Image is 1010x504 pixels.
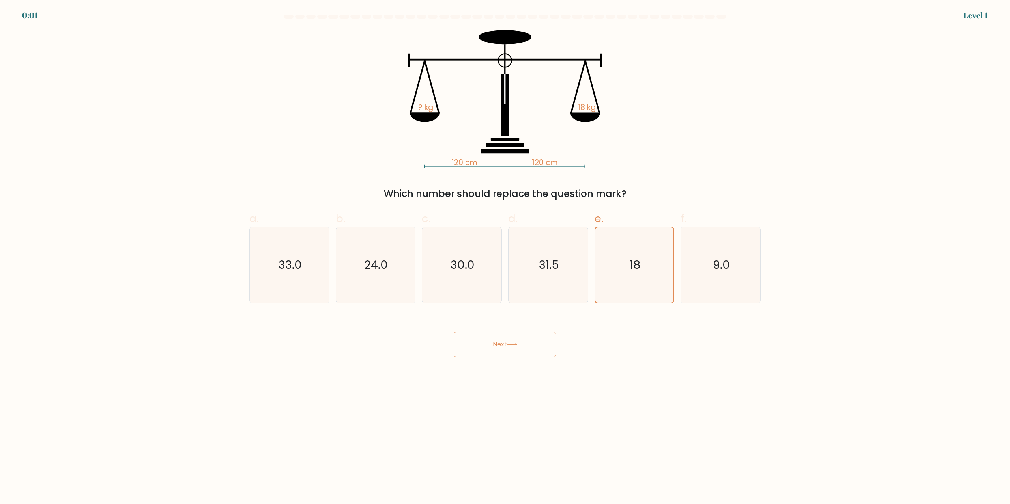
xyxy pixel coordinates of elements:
[249,211,259,226] span: a.
[539,257,559,273] text: 31.5
[532,157,558,168] tspan: 120 cm
[22,9,38,21] div: 0:01
[963,9,988,21] div: Level 1
[422,211,430,226] span: c.
[365,257,388,273] text: 24.0
[630,257,640,273] text: 18
[454,332,556,357] button: Next
[451,157,477,168] tspan: 120 cm
[254,187,756,201] div: Which number should replace the question mark?
[336,211,345,226] span: b.
[595,211,603,226] span: e.
[451,257,475,273] text: 30.0
[578,102,596,113] tspan: 18 kg
[713,257,730,273] text: 9.0
[279,257,302,273] text: 33.0
[418,102,433,113] tspan: ? kg
[508,211,518,226] span: d.
[681,211,686,226] span: f.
